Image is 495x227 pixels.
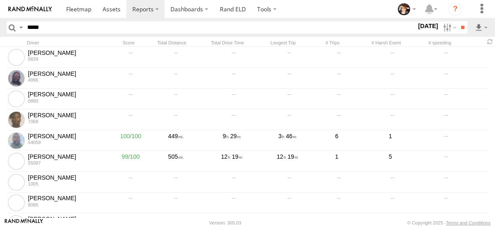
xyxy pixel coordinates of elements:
[28,57,105,62] div: 0839
[18,21,24,34] label: Search Query
[277,153,286,160] span: 12
[28,70,105,77] a: [PERSON_NAME]
[449,3,462,16] i: ?
[446,220,490,225] a: Terms and Conditions
[151,40,193,46] div: Total Distance
[286,133,296,139] span: 46
[27,40,106,46] div: Driver
[196,40,259,46] div: Total Drive Time
[28,215,105,223] a: [PERSON_NAME]
[232,153,242,160] span: 19
[28,49,105,57] a: [PERSON_NAME]
[407,220,490,225] div: © Copyright 2025 -
[28,77,105,83] div: 4996
[312,152,362,171] a: 1
[365,131,415,150] div: 1
[415,40,465,46] div: # speeding
[110,40,147,46] div: Score
[394,3,419,15] div: Kimberly Robinson
[28,153,105,160] a: [PERSON_NAME]
[155,131,197,150] div: 449
[110,152,152,171] a: 99
[28,174,105,181] a: [PERSON_NAME]
[288,153,298,160] span: 19
[8,6,52,12] img: rand-logo.svg
[28,181,105,186] div: 1005
[5,219,43,227] a: Visit our Website
[209,220,241,225] div: Version: 305.03
[28,160,105,165] div: 55087
[110,131,152,150] a: 100
[155,152,197,171] div: 505
[365,152,415,171] div: 5
[28,140,105,145] div: 54059
[416,21,440,31] label: [DATE]
[262,40,304,46] div: Longest Trip
[28,90,105,98] a: [PERSON_NAME]
[28,111,105,119] a: [PERSON_NAME]
[28,119,105,124] div: 7068
[28,132,105,140] a: [PERSON_NAME]
[440,21,458,34] label: Search Filter Options
[307,40,358,46] div: # Trips
[28,98,105,103] div: 0880
[28,194,105,202] a: [PERSON_NAME]
[223,133,229,139] span: 9
[312,131,362,150] a: 6
[474,21,488,34] label: Export results as...
[221,153,230,160] span: 12
[278,133,284,139] span: 3
[485,38,495,46] span: Refresh
[28,202,105,207] div: 8086
[361,40,411,46] div: # Harsh Event
[230,133,241,139] span: 29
